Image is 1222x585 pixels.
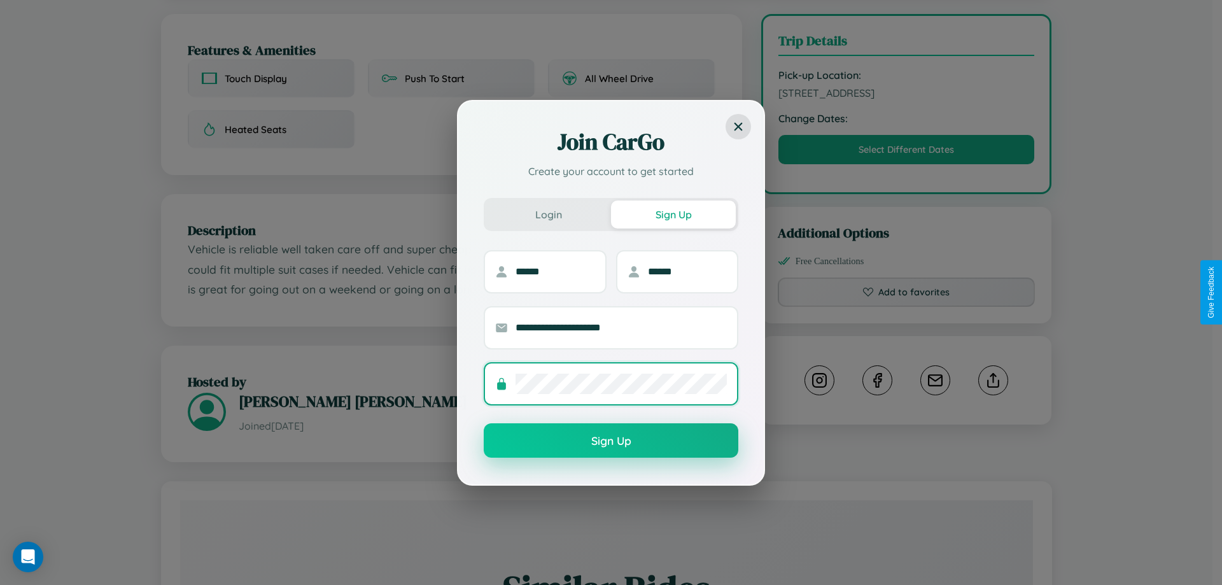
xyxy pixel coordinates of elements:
button: Login [486,201,611,229]
button: Sign Up [611,201,736,229]
div: Give Feedback [1207,267,1216,318]
div: Open Intercom Messenger [13,542,43,572]
button: Sign Up [484,423,738,458]
h2: Join CarGo [484,127,738,157]
p: Create your account to get started [484,164,738,179]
